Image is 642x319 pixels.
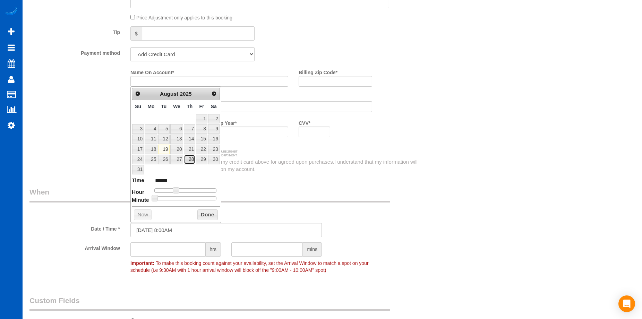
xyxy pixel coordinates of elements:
[160,91,178,97] span: August
[206,242,221,257] span: hrs
[184,145,195,154] a: 21
[125,148,243,156] img: credit cards
[24,242,125,252] label: Arrival Window
[125,158,428,173] div: I authorize Ukraine Cleaners to charge my credit card above for agreed upon purchases.
[303,242,322,257] span: mins
[145,145,157,154] a: 18
[196,135,207,144] a: 15
[130,67,174,76] label: Name On Account
[134,209,152,221] button: Now
[136,15,232,20] span: Price Adjustment only applies to this booking
[208,135,220,144] a: 16
[29,187,390,202] legend: When
[196,124,207,133] a: 8
[184,124,195,133] a: 7
[184,155,195,164] a: 28
[130,223,322,237] input: MM/DD/YYYY HH:MM
[158,124,169,133] a: 5
[29,295,390,311] legend: Custom Fields
[145,124,157,133] a: 4
[132,188,144,197] dt: Hour
[211,104,217,109] span: Saturday
[299,117,310,127] label: CVV
[132,124,144,133] a: 3
[214,117,237,127] label: Exp Year
[132,196,149,205] dt: Minute
[170,135,183,144] a: 13
[130,260,154,266] strong: Important:
[158,145,169,154] a: 19
[211,91,217,96] span: Next
[199,104,204,109] span: Friday
[208,114,220,123] a: 2
[4,7,18,17] img: Automaid Logo
[24,223,125,232] label: Date / Time *
[158,155,169,164] a: 26
[24,47,125,57] label: Payment method
[208,145,220,154] a: 23
[132,155,144,164] a: 24
[196,114,207,123] a: 1
[209,89,219,98] a: Next
[132,176,144,185] dt: Time
[196,155,207,164] a: 29
[196,145,207,154] a: 22
[187,104,192,109] span: Thursday
[161,104,166,109] span: Tuesday
[135,91,140,96] span: Prev
[299,67,337,76] label: Billing Zip Code
[170,155,183,164] a: 27
[170,145,183,154] a: 20
[618,295,635,312] div: Open Intercom Messenger
[135,104,141,109] span: Sunday
[132,145,144,154] a: 17
[158,135,169,144] a: 12
[208,124,220,133] a: 9
[208,155,220,164] a: 30
[148,104,155,109] span: Monday
[184,135,195,144] a: 14
[130,260,369,273] span: To make this booking count against your availability, set the Arrival Window to match a spot on y...
[145,155,157,164] a: 25
[132,135,144,144] a: 10
[133,89,143,98] a: Prev
[145,135,157,144] a: 11
[180,91,191,97] span: 2025
[24,26,125,36] label: Tip
[170,124,183,133] a: 6
[197,209,218,221] button: Done
[130,26,142,41] span: $
[173,104,180,109] span: Wednesday
[132,165,144,174] a: 31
